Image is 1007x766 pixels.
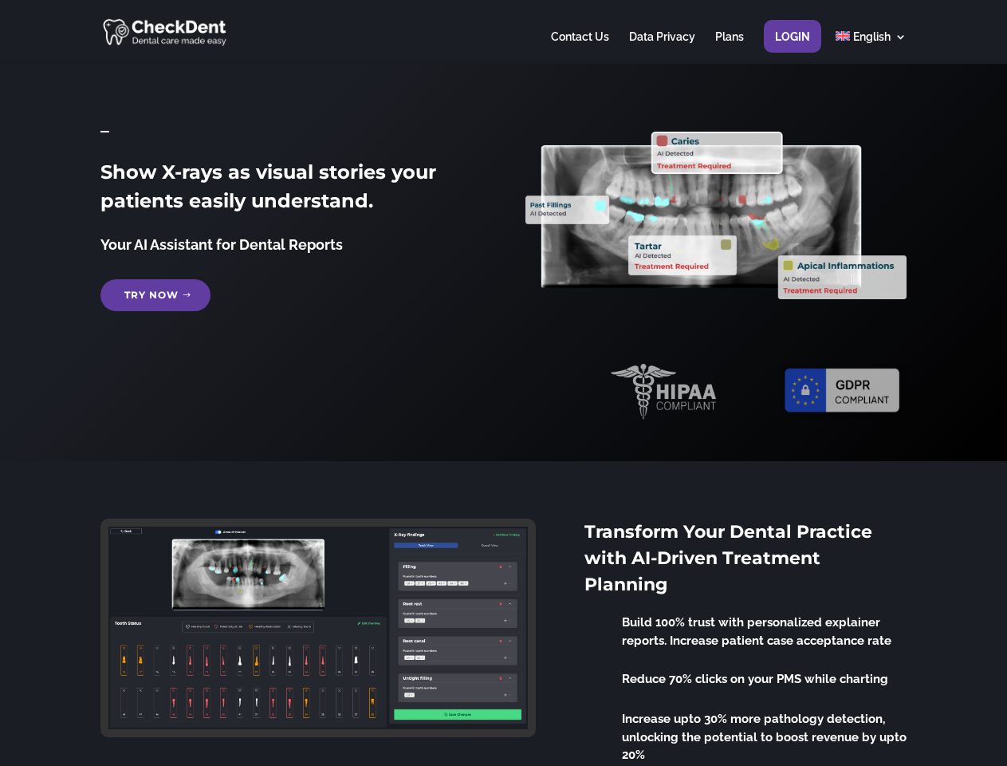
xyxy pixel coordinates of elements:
[100,236,343,253] span: Your AI Assistant for Dental Reports
[622,672,888,686] span: Reduce 70% clicks on your PMS while charting
[775,31,810,62] a: Login
[100,279,210,311] a: Try Now
[584,521,872,595] span: Transform Your Dental Practice with AI-Driven Treatment Planning
[853,30,891,43] span: English
[103,16,228,47] img: CheckDent AI
[629,31,695,62] a: Data Privacy
[525,132,906,299] img: X_Ray_annotated
[836,31,907,62] a: English
[100,158,481,223] h2: Show X-rays as visual stories your patients easily understand.
[715,31,744,62] a: Plans
[622,712,907,762] span: Increase upto 30% more pathology detection, unlocking the potential to boost revenue by upto 20%
[100,114,109,136] span: _
[622,615,891,648] span: Build 100% trust with personalized explainer reports. Increase patient case acceptance rate
[551,31,609,62] a: Contact Us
